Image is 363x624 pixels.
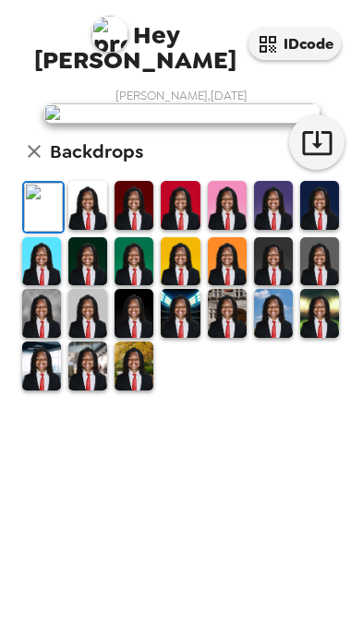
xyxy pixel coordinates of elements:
[22,6,248,72] span: [PERSON_NAME]
[50,137,143,166] h6: Backdrops
[133,18,179,52] span: Hey
[43,103,321,124] img: user
[115,88,248,103] span: [PERSON_NAME] , [DATE]
[248,28,341,60] button: IDcode
[24,183,63,232] img: Original
[91,16,128,53] img: profile pic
